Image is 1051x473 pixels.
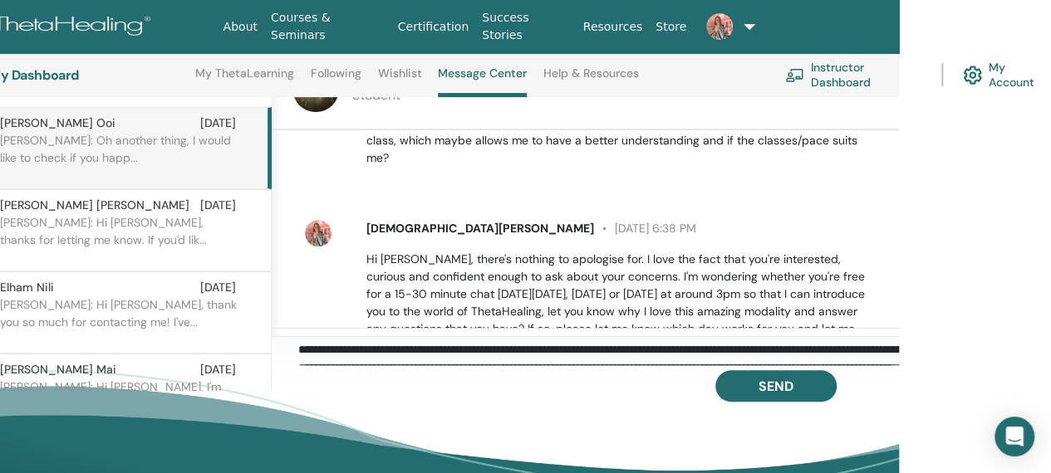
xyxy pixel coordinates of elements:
[200,361,236,378] span: [DATE]
[200,115,236,132] span: [DATE]
[305,220,332,246] img: default.jpg
[785,56,921,93] a: Instructor Dashboard
[706,13,733,40] img: default.jpg
[715,370,837,402] button: Send
[366,115,880,167] p: Oh another thing, I would like to check if you happened to have any ThetaHealing Introduction cla...
[200,197,236,214] span: [DATE]
[594,221,696,236] span: [DATE] 6:38 PM
[366,251,880,373] p: Hi [PERSON_NAME], there's nothing to apologise for. I love the fact that you're interested, curio...
[475,2,576,51] a: Success Stories
[217,12,264,42] a: About
[311,66,361,93] a: Following
[995,417,1034,456] div: Open Intercom Messenger
[649,12,693,42] a: Store
[577,12,650,42] a: Resources
[378,66,422,93] a: Wishlist
[438,66,527,97] a: Message Center
[195,66,294,93] a: My ThetaLearning
[543,66,639,93] a: Help & Resources
[785,68,804,82] img: chalkboard-teacher.svg
[963,56,1051,93] a: My Account
[759,378,793,395] span: Send
[200,279,236,296] span: [DATE]
[391,12,475,42] a: Certification
[264,2,391,51] a: Courses & Seminars
[963,61,982,89] img: cog.svg
[366,221,594,236] span: [DEMOGRAPHIC_DATA][PERSON_NAME]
